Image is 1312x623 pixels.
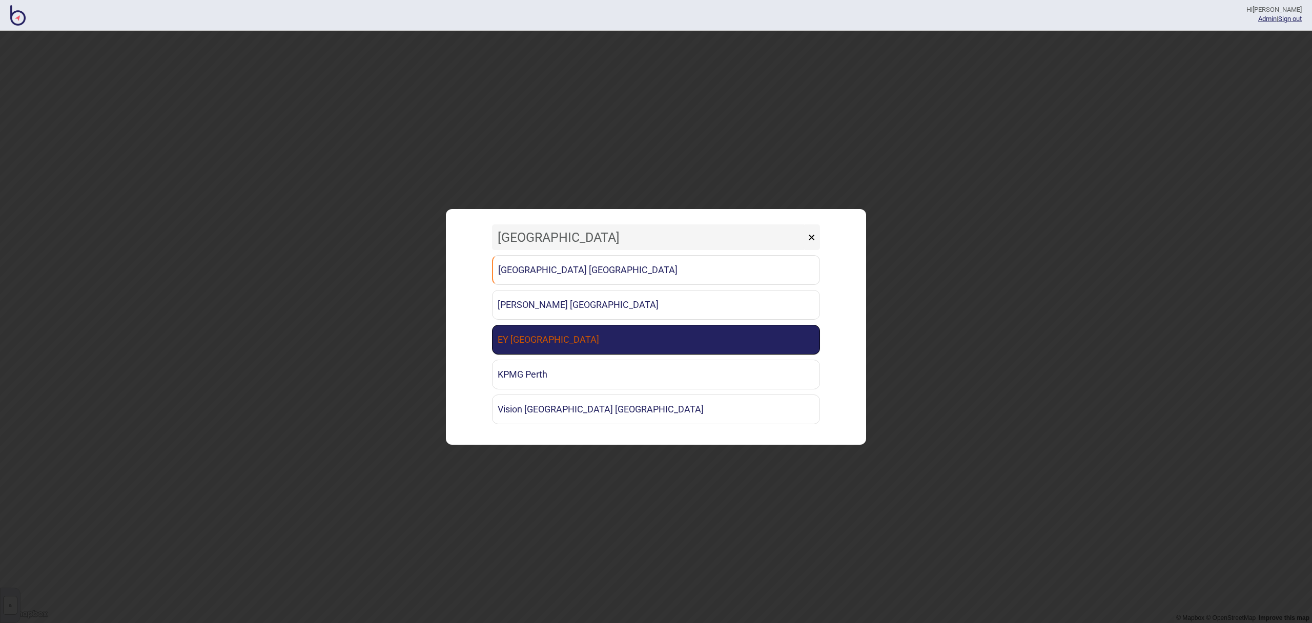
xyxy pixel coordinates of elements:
a: KPMG Perth [492,360,820,389]
a: Admin [1258,15,1277,23]
input: Search locations by tag + name [492,224,806,250]
a: [PERSON_NAME] [GEOGRAPHIC_DATA] [492,290,820,320]
button: × [803,224,820,250]
div: Hi [PERSON_NAME] [1246,5,1302,14]
img: BindiMaps CMS [10,5,26,26]
a: Vision [GEOGRAPHIC_DATA] [GEOGRAPHIC_DATA] [492,394,820,424]
a: EY [GEOGRAPHIC_DATA] [492,325,820,355]
button: Sign out [1278,15,1302,23]
a: [GEOGRAPHIC_DATA] [GEOGRAPHIC_DATA] [492,255,820,285]
span: | [1258,15,1278,23]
